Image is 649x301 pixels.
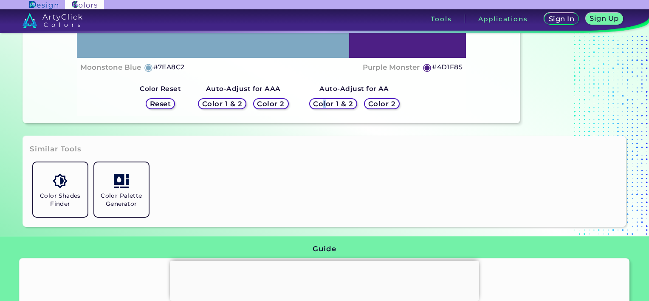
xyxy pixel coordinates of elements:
[53,173,68,188] img: icon_color_shades.svg
[587,14,621,24] a: Sign Up
[170,261,479,299] iframe: Advertisement
[204,100,240,107] h5: Color 1 & 2
[431,16,451,22] h3: Tools
[259,100,283,107] h5: Color 2
[432,62,463,73] h5: #4D1F85
[30,159,91,220] a: Color Shades Finder
[478,16,528,22] h3: Applications
[370,100,394,107] h5: Color 2
[313,244,336,254] h3: Guide
[37,192,84,208] h5: Color Shades Finder
[23,13,82,28] img: logo_artyclick_colors_white.svg
[30,144,82,154] h3: Similar Tools
[91,159,152,220] a: Color Palette Generator
[29,1,58,9] img: ArtyClick Design logo
[315,100,351,107] h5: Color 1 & 2
[151,100,170,107] h5: Reset
[206,85,281,93] strong: Auto-Adjust for AAA
[319,85,389,93] strong: Auto-Adjust for AA
[550,16,573,22] h5: Sign In
[423,62,432,72] h5: ◉
[144,62,153,72] h5: ◉
[98,192,145,208] h5: Color Palette Generator
[546,14,577,24] a: Sign In
[114,173,129,188] img: icon_col_pal_col.svg
[591,15,618,22] h5: Sign Up
[363,61,420,74] h4: Purple Monster
[140,85,181,93] strong: Color Reset
[153,62,185,73] h5: #7EA8C2
[117,274,532,285] h2: ArtyClick "Contrast Color Finder"
[80,61,141,74] h4: Moonstone Blue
